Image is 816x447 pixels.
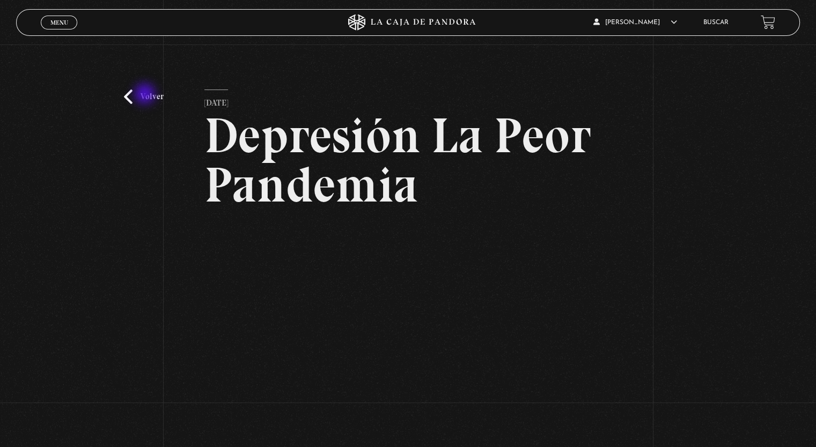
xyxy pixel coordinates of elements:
[204,111,612,210] h2: Depresión La Peor Pandemia
[703,19,729,26] a: Buscar
[50,19,68,26] span: Menu
[204,90,228,111] p: [DATE]
[124,90,164,104] a: Volver
[593,19,677,26] span: [PERSON_NAME]
[761,15,775,29] a: View your shopping cart
[47,28,72,35] span: Cerrar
